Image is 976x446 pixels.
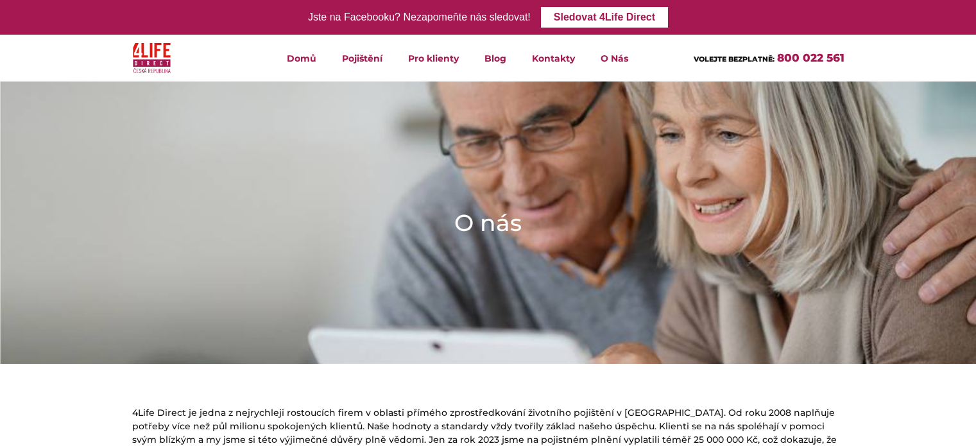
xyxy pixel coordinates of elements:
[133,40,171,76] img: 4Life Direct Česká republika logo
[472,35,519,81] a: Blog
[694,55,775,64] span: VOLEJTE BEZPLATNĚ:
[274,35,329,81] a: Domů
[519,35,588,81] a: Kontakty
[308,8,531,27] div: Jste na Facebooku? Nezapomeňte nás sledovat!
[777,51,844,64] a: 800 022 561
[454,207,522,239] h1: O nás
[541,7,668,28] a: Sledovat 4Life Direct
